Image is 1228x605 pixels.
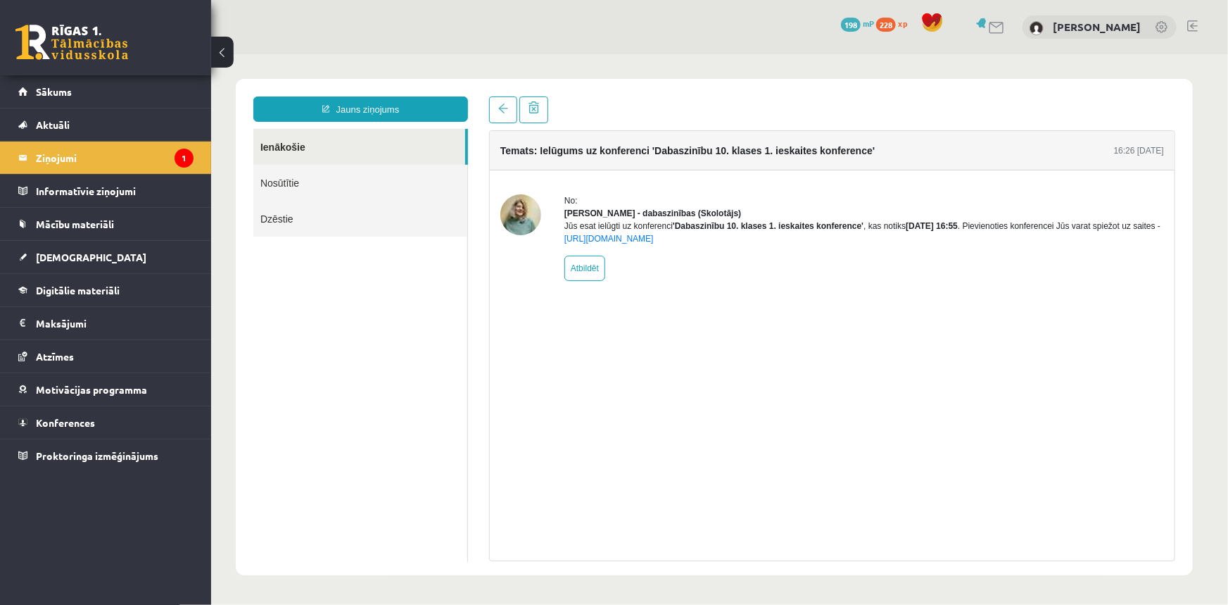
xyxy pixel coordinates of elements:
[18,373,194,406] a: Motivācijas programma
[841,18,874,29] a: 198 mP
[36,175,194,207] legend: Informatīvie ziņojumi
[18,208,194,240] a: Mācību materiāli
[36,383,147,396] span: Motivācijas programma
[18,340,194,373] a: Atzīmes
[1030,21,1044,35] img: Ingus Riciks
[353,140,953,153] div: No:
[289,140,330,181] img: Sanita Baumane - dabaszinības
[36,416,95,429] span: Konferences
[462,167,652,177] b: 'Dabaszinību 10. klases 1. ieskaites konference'
[18,307,194,339] a: Maksājumi
[863,18,874,29] span: mP
[876,18,914,29] a: 228 xp
[353,166,953,191] div: Jūs esat ielūgti uz konferenci , kas notiks . Pievienoties konferencei Jūs varat spiežot uz saites -
[36,449,158,462] span: Proktoringa izmēģinājums
[353,154,530,164] strong: [PERSON_NAME] - dabaszinības (Skolotājs)
[18,241,194,273] a: [DEMOGRAPHIC_DATA]
[695,167,747,177] b: [DATE] 16:55
[36,350,74,363] span: Atzīmes
[18,142,194,174] a: Ziņojumi1
[18,175,194,207] a: Informatīvie ziņojumi
[36,307,194,339] legend: Maksājumi
[841,18,861,32] span: 198
[42,42,257,68] a: Jauns ziņojums
[353,180,443,189] a: [URL][DOMAIN_NAME]
[903,90,953,103] div: 16:26 [DATE]
[353,201,394,227] a: Atbildēt
[18,274,194,306] a: Digitālie materiāli
[42,146,256,182] a: Dzēstie
[36,251,146,263] span: [DEMOGRAPHIC_DATA]
[36,218,114,230] span: Mācību materiāli
[175,149,194,168] i: 1
[876,18,896,32] span: 228
[36,118,70,131] span: Aktuāli
[36,284,120,297] span: Digitālie materiāli
[15,25,128,60] a: Rīgas 1. Tālmācības vidusskola
[18,75,194,108] a: Sākums
[18,406,194,439] a: Konferences
[42,75,254,111] a: Ienākošie
[1053,20,1141,34] a: [PERSON_NAME]
[18,439,194,472] a: Proktoringa izmēģinājums
[898,18,907,29] span: xp
[18,108,194,141] a: Aktuāli
[42,111,256,146] a: Nosūtītie
[36,142,194,174] legend: Ziņojumi
[289,91,664,102] h4: Temats: Ielūgums uz konferenci 'Dabaszinību 10. klases 1. ieskaites konference'
[36,85,72,98] span: Sākums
